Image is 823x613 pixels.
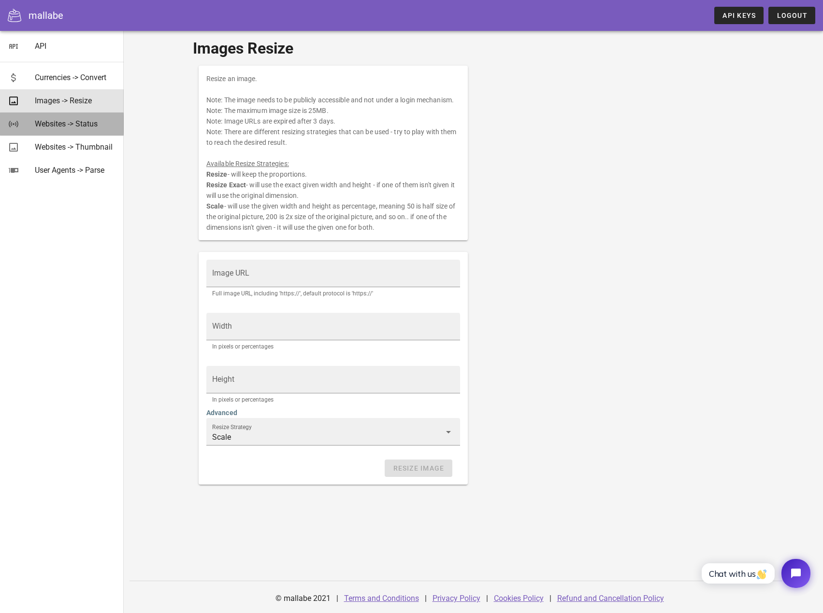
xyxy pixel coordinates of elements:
[494,594,544,603] a: Cookies Policy
[35,96,116,105] div: Images -> Resize
[336,587,338,610] div: |
[35,142,116,152] div: Websites -> Thumbnail
[486,587,488,610] div: |
[206,160,289,167] u: Available Resize Strategies:
[768,7,815,24] button: Logout
[35,166,116,175] div: User Agents -> Parse
[549,587,551,610] div: |
[722,12,756,19] span: API Keys
[425,587,427,610] div: |
[212,397,454,403] div: In pixels or percentages
[35,73,116,82] div: Currencies -> Convert
[206,181,246,189] b: Resize Exact
[691,551,819,596] iframe: Tidio Chat
[714,7,764,24] a: API Keys
[206,407,460,418] h4: Advanced
[193,37,754,60] h1: Images Resize
[35,119,116,128] div: Websites -> Status
[212,291,454,296] div: Full image URL, including 'https://', default protocol is 'https://'
[212,424,252,431] label: Resize Strategy
[35,42,116,51] div: API
[206,202,224,210] b: Scale
[199,66,468,240] div: Resize an image. Note: The image needs to be publicly accessible and not under a login mechanism....
[206,170,228,178] b: Resize
[557,594,664,603] a: Refund and Cancellation Policy
[433,594,480,603] a: Privacy Policy
[270,587,336,610] div: © mallabe 2021
[29,8,63,23] div: mallabe
[776,12,808,19] span: Logout
[212,344,454,349] div: In pixels or percentages
[344,594,419,603] a: Terms and Conditions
